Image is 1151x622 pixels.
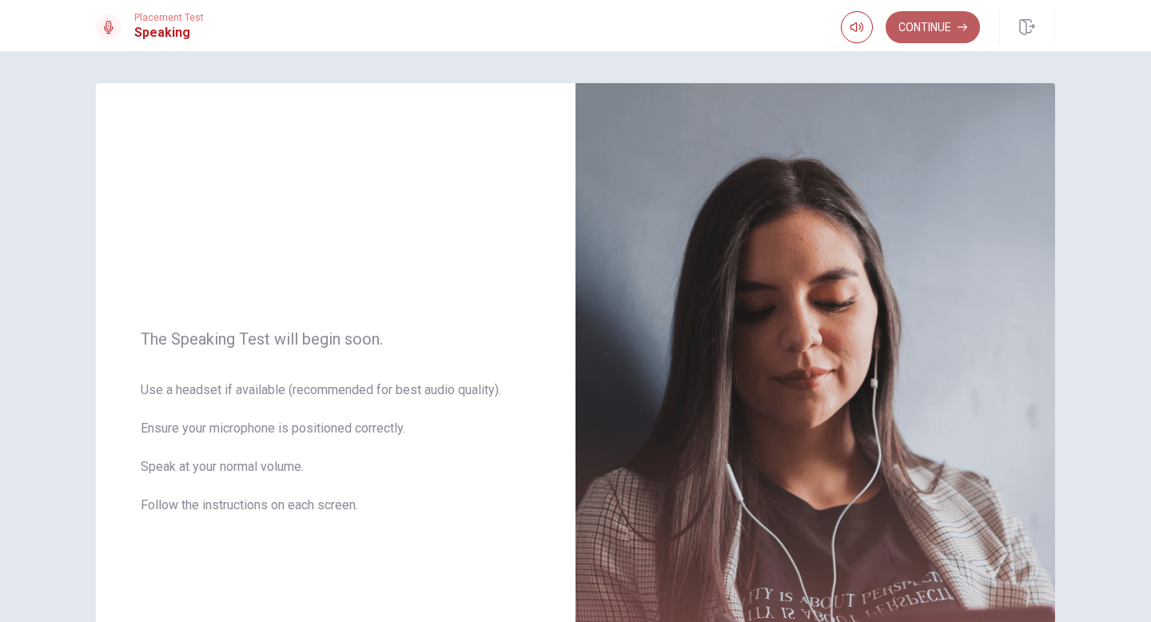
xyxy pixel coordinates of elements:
span: Use a headset if available (recommended for best audio quality). Ensure your microphone is positi... [141,381,531,534]
span: The Speaking Test will begin soon. [141,329,531,349]
span: Placement Test [134,12,204,23]
button: Continue [886,11,980,43]
h1: Speaking [134,23,204,42]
